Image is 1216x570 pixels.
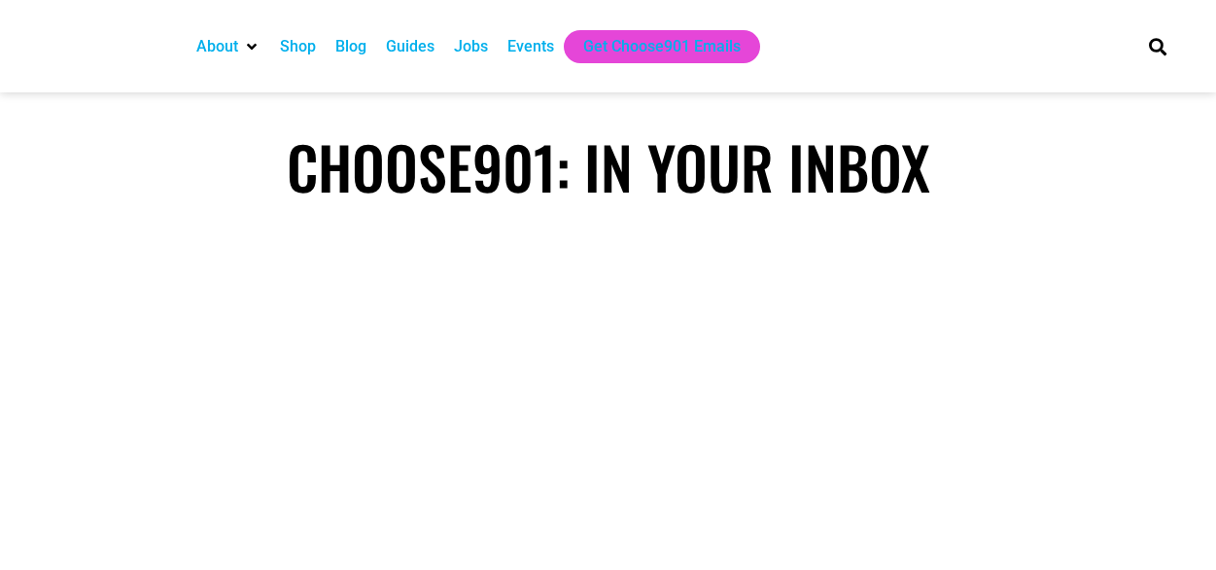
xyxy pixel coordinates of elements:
[35,131,1182,201] h1: Choose901: In Your Inbox
[280,35,316,58] a: Shop
[196,35,238,58] a: About
[386,35,434,58] a: Guides
[335,35,366,58] a: Blog
[187,30,1116,63] nav: Main nav
[187,30,270,63] div: About
[1141,30,1173,62] div: Search
[583,35,741,58] a: Get Choose901 Emails
[454,35,488,58] a: Jobs
[507,35,554,58] a: Events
